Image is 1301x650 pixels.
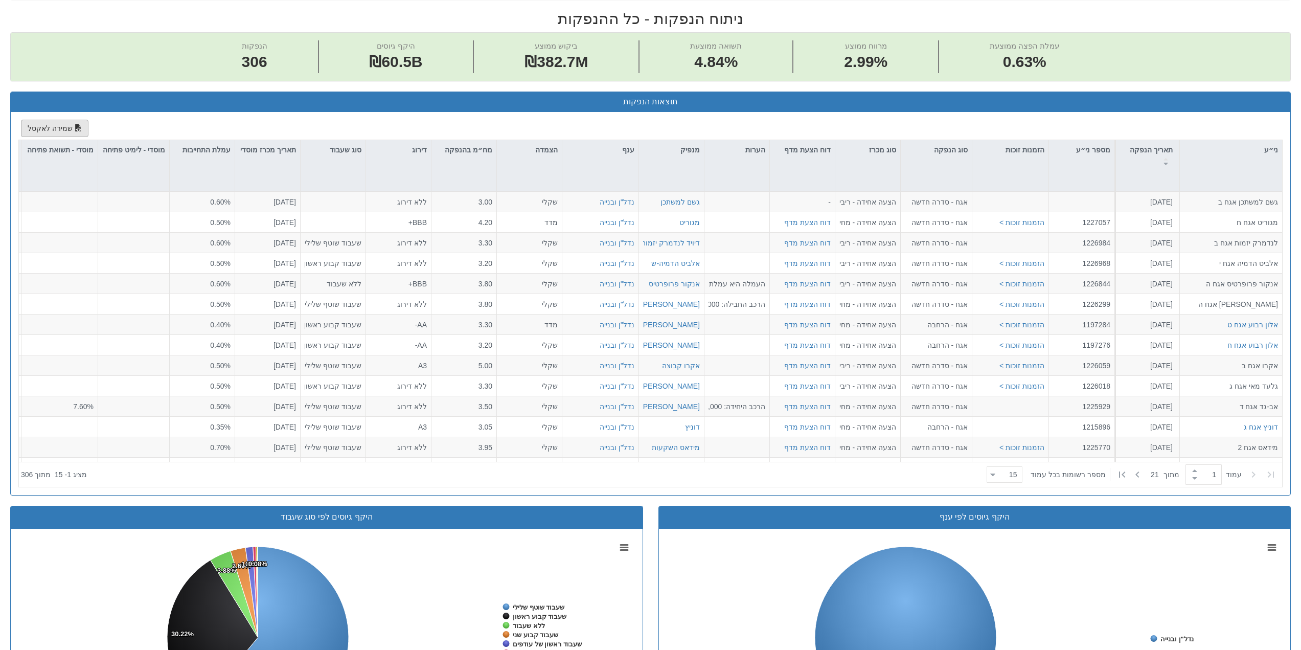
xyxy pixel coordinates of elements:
div: 1215896 [1053,421,1110,432]
div: [PERSON_NAME] [641,401,700,411]
div: 0.50% [174,258,231,268]
button: נדל"ן ובנייה [600,442,634,452]
button: גשם למשתכן [660,197,700,207]
tspan: 3.88% [217,567,236,574]
div: [DATE] [239,237,296,248]
button: נדל"ן ובנייה [600,421,634,432]
div: [DATE] [239,217,296,227]
tspan: 0.08% [248,560,267,568]
div: [PERSON_NAME] כחול [625,340,700,350]
tspan: נדל"ן ובנייה [1160,635,1194,643]
span: ‏עמוד [1226,469,1242,480]
div: הרכב היחידה: 1,000 ש״ח ע.נ אגח סדרה ד׳ + 4 כתבי אופציה סדרה 2 [709,401,765,411]
div: מדד [501,319,558,329]
div: BBB+ [370,278,427,288]
div: שעבוד שוטף שלילי [305,401,361,411]
span: ₪382.7M [524,53,588,70]
a: דוח הצעת מדף [784,443,831,451]
button: דוניץ [685,421,700,432]
div: ענף [562,140,638,160]
button: נדל"ן ובנייה [600,258,634,268]
div: 4.20 [436,217,492,227]
div: מוסדי - לימיט פתיחה [98,140,169,171]
div: ללא דירוג [370,299,427,309]
button: מגוריט [679,217,700,227]
div: מנפיק [639,140,704,160]
button: שמירה לאקסל [21,120,88,137]
a: דוח הצעת מדף [784,279,831,287]
button: אנקור פרופרטיס [649,278,700,288]
span: הנפקות [242,41,267,50]
div: 0.70% [174,442,231,452]
button: הזמנות זוכות > [999,258,1044,268]
button: דיויד לנדמרק יזמות [641,237,700,248]
div: 3.80 [436,299,492,309]
div: [DATE] [239,197,296,207]
button: נדל"ן ובנייה [600,380,634,391]
button: נדל"ן ובנייה [600,401,634,411]
a: דוח הצעת מדף [784,218,831,226]
div: ללא דירוג [370,380,427,391]
div: הצעה אחידה - מחיר [839,299,896,309]
div: 1226984 [1053,237,1110,248]
div: אגח - סדרה חדשה [905,380,968,391]
div: ללא דירוג [370,237,427,248]
div: 0.60% [174,197,231,207]
span: ביקוש ממוצע [535,41,578,50]
div: לנדמרק יזמות אגח ב [1184,237,1278,248]
button: נדל"ן ובנייה [600,278,634,288]
div: [DATE] [1119,442,1173,452]
div: אב-גד אגח ד [1184,401,1278,411]
div: ‏ מתוך [983,463,1280,486]
div: הצעה אחידה - מחיר [839,319,896,329]
div: 0.50% [174,299,231,309]
div: 3.30 [436,319,492,329]
div: שקלי [501,360,558,370]
div: 3.95 [436,442,492,452]
div: 3.50 [436,401,492,411]
div: אנקור פרופרטיס אגח ה [1184,278,1278,288]
div: [DATE] [1119,237,1173,248]
div: 0.60% [174,278,231,288]
tspan: שעבוד קבוע ראשון [513,613,567,620]
button: נדל"ן ובנייה [600,217,634,227]
div: אקרו אגח ב [1184,360,1278,370]
div: הצעה אחידה - ריבית [839,237,896,248]
div: שעבוד שוטף שלילי [305,442,361,452]
div: [PERSON_NAME] אגח ה [1184,299,1278,309]
button: הזמנות זוכות > [999,360,1044,370]
div: מידאס אגח 2 [1184,442,1278,452]
div: הצעה אחידה - ריבית [839,197,896,207]
div: אגח - סדרה חדשה [905,278,968,288]
button: נדל"ן ובנייה [600,360,634,370]
div: [DATE] [239,299,296,309]
div: 1225770 [1053,442,1110,452]
div: שקלי [501,258,558,268]
div: 3.05 [436,421,492,432]
div: דירוג [366,140,431,160]
span: 0.63% [990,51,1059,73]
div: היקף גיוסים לפי סוג שעבוד [18,511,635,523]
div: אגח - הרחבה [905,319,968,329]
button: אקרו קבוצה [662,360,700,370]
div: 1225929 [1053,401,1110,411]
div: שעבוד שוטף שלילי [305,299,361,309]
button: הזמנות זוכות > [999,340,1044,350]
div: תאריך מכרז מוסדי [235,140,300,171]
div: 0.50% [174,380,231,391]
div: מספר ני״ע [1049,140,1114,160]
div: שעבוד קבוע ראשון [305,319,361,329]
button: דוניץ אגח ג [1244,421,1278,432]
div: שקלי [501,340,558,350]
div: סוג הנפקה [901,140,972,160]
h3: תוצאות הנפקות [18,97,1283,106]
div: 0.50% [174,401,231,411]
div: נדל"ן ובנייה [600,319,634,329]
